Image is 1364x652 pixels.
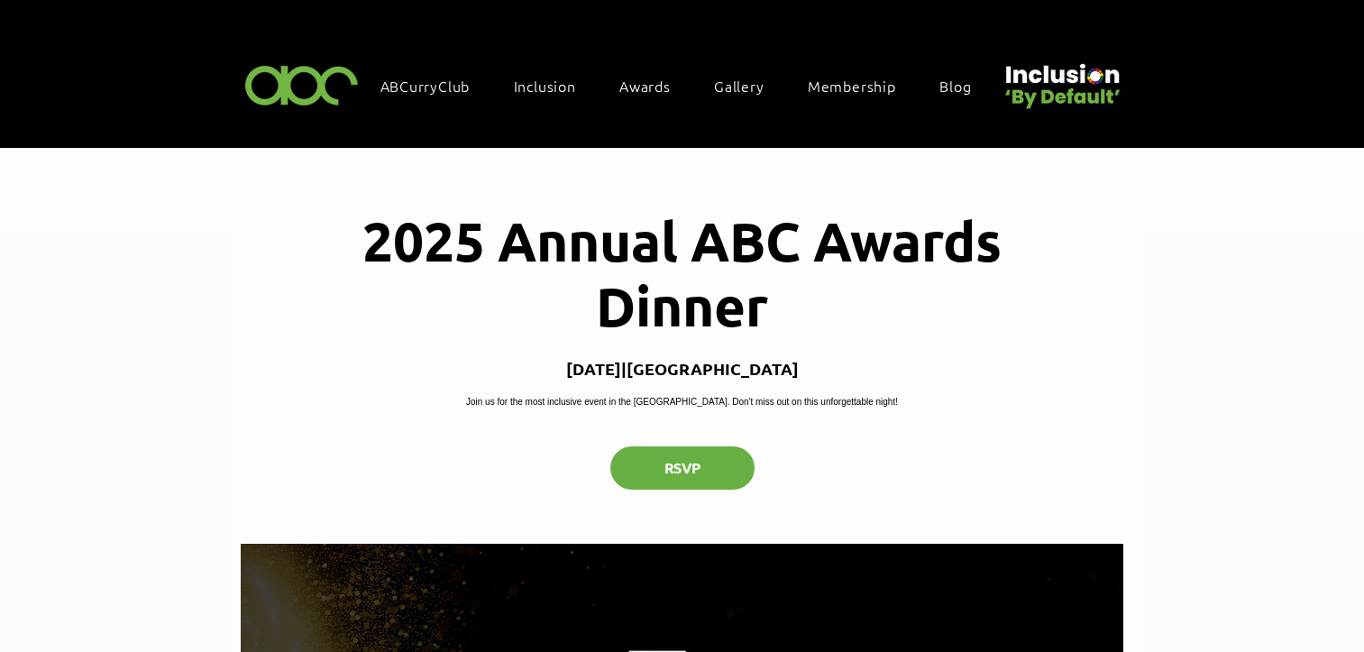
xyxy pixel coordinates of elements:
[566,358,621,379] p: [DATE]
[808,76,896,96] span: Membership
[240,58,364,111] img: ABC-Logo-Blank-Background-01-01-2.png
[380,76,471,96] span: ABCurryClub
[302,207,1062,337] h1: 2025 Annual ABC Awards Dinner
[371,67,999,105] nav: Site
[714,76,764,96] span: Gallery
[705,67,792,105] a: Gallery
[999,49,1123,111] img: Untitled design (22).png
[466,395,898,409] p: Join us for the most inclusive event in the [GEOGRAPHIC_DATA]. Don't miss out on this unforgettab...
[371,67,498,105] a: ABCurryClub
[930,67,998,105] a: Blog
[505,67,603,105] div: Inclusion
[799,67,923,105] a: Membership
[627,358,799,379] p: [GEOGRAPHIC_DATA]
[621,358,627,379] span: |
[514,76,576,96] span: Inclusion
[610,67,698,105] div: Awards
[610,446,755,490] button: RSVP
[939,76,971,96] span: Blog
[619,76,671,96] span: Awards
